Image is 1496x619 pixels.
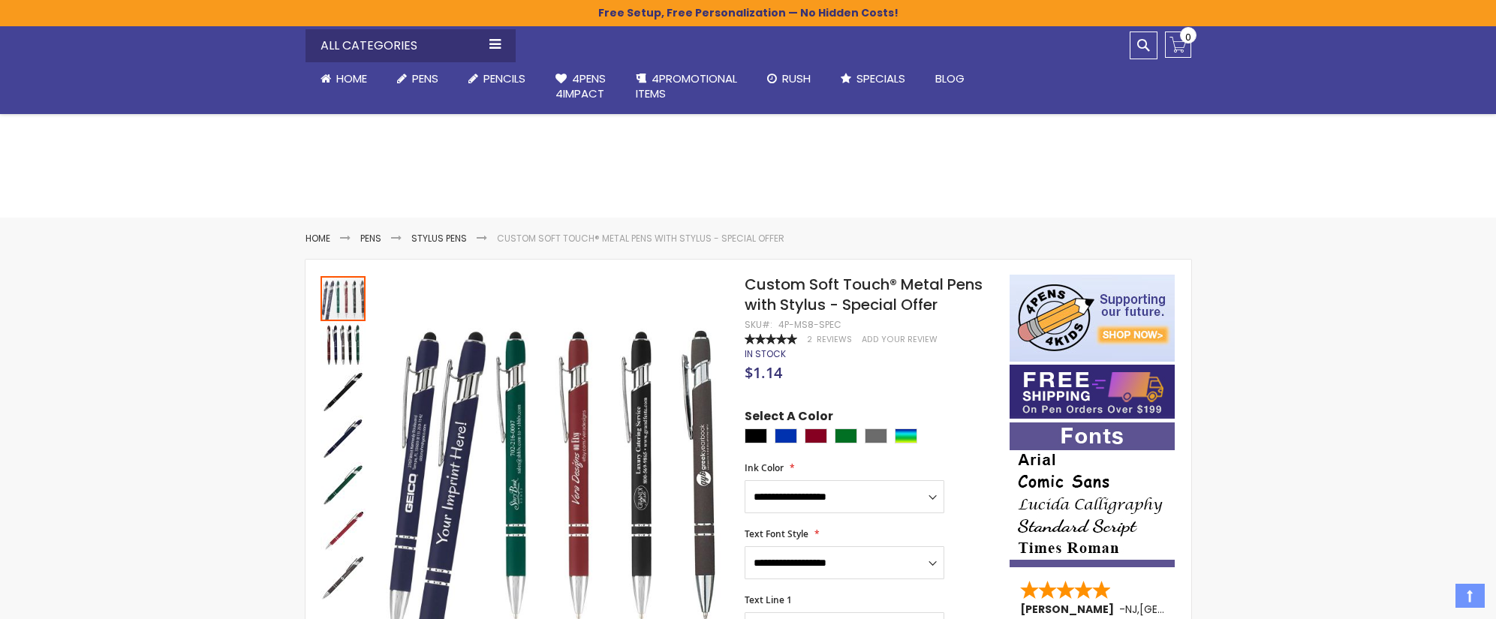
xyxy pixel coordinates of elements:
[483,71,525,86] span: Pencils
[321,275,367,321] div: Custom Soft Touch® Metal Pens with Stylus - Special Offer
[321,555,366,600] img: Custom Soft Touch® Metal Pens with Stylus - Special Offer
[1010,275,1175,362] img: 4pens 4 kids
[540,62,621,111] a: 4Pens4impact
[321,509,366,554] img: Custom Soft Touch® Metal Pens with Stylus - Special Offer
[745,274,983,315] span: Custom Soft Touch® Metal Pens with Stylus - Special Offer
[745,334,797,344] div: 100%
[321,416,366,461] img: Custom Soft Touch® Metal Pens with Stylus - Special Offer
[1185,30,1191,44] span: 0
[621,62,752,111] a: 4PROMOTIONALITEMS
[321,414,367,461] div: Custom Soft Touch® Metal Pens with Stylus - Special Offer
[497,233,784,245] li: Custom Soft Touch® Metal Pens with Stylus - Special Offer
[636,71,737,101] span: 4PROMOTIONAL ITEMS
[778,319,841,331] div: 4P-MS8-SPEC
[1010,365,1175,419] img: Free shipping on orders over $199
[306,62,382,95] a: Home
[895,428,917,443] div: Assorted
[1139,602,1250,617] span: [GEOGRAPHIC_DATA]
[745,362,782,383] span: $1.14
[745,347,786,360] span: In stock
[336,71,367,86] span: Home
[745,318,772,331] strong: SKU
[1125,602,1137,617] span: NJ
[920,62,980,95] a: Blog
[382,62,453,95] a: Pens
[782,71,811,86] span: Rush
[1372,578,1496,619] iframe: Reseñas de Clientes en Google
[745,527,808,540] span: Text Font Style
[321,368,367,414] div: Custom Soft Touch® Metal Pens with Stylus - Special Offer
[306,232,330,245] a: Home
[805,428,827,443] div: Burgundy
[321,369,366,414] img: Custom Soft Touch® Metal Pens with Stylus - Special Offer
[745,593,792,606] span: Text Line 1
[321,321,367,368] div: Custom Soft Touch® Metal Pens with Stylus - Special Offer
[453,62,540,95] a: Pencils
[745,428,767,443] div: Black
[745,408,833,428] span: Select A Color
[321,554,366,600] div: Custom Soft Touch® Metal Pens with Stylus - Special Offer
[321,323,366,368] img: Custom Soft Touch® Metal Pens with Stylus - Special Offer
[865,428,887,443] div: Grey
[817,334,852,345] span: Reviews
[321,461,367,507] div: Custom Soft Touch® Metal Pens with Stylus - Special Offer
[807,334,854,345] a: 2 Reviews
[807,334,812,345] span: 2
[555,71,606,101] span: 4Pens 4impact
[856,71,905,86] span: Specials
[321,507,367,554] div: Custom Soft Touch® Metal Pens with Stylus - Special Offer
[360,232,381,245] a: Pens
[935,71,965,86] span: Blog
[1119,602,1250,617] span: - ,
[862,334,938,345] a: Add Your Review
[835,428,857,443] div: Green
[775,428,797,443] div: Blue
[411,232,467,245] a: Stylus Pens
[306,29,516,62] div: All Categories
[745,348,786,360] div: Availability
[1010,422,1175,567] img: font-personalization-examples
[412,71,438,86] span: Pens
[1165,32,1191,58] a: 0
[745,461,784,474] span: Ink Color
[752,62,826,95] a: Rush
[826,62,920,95] a: Specials
[321,462,366,507] img: Custom Soft Touch® Metal Pens with Stylus - Special Offer
[1020,602,1119,617] span: [PERSON_NAME]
